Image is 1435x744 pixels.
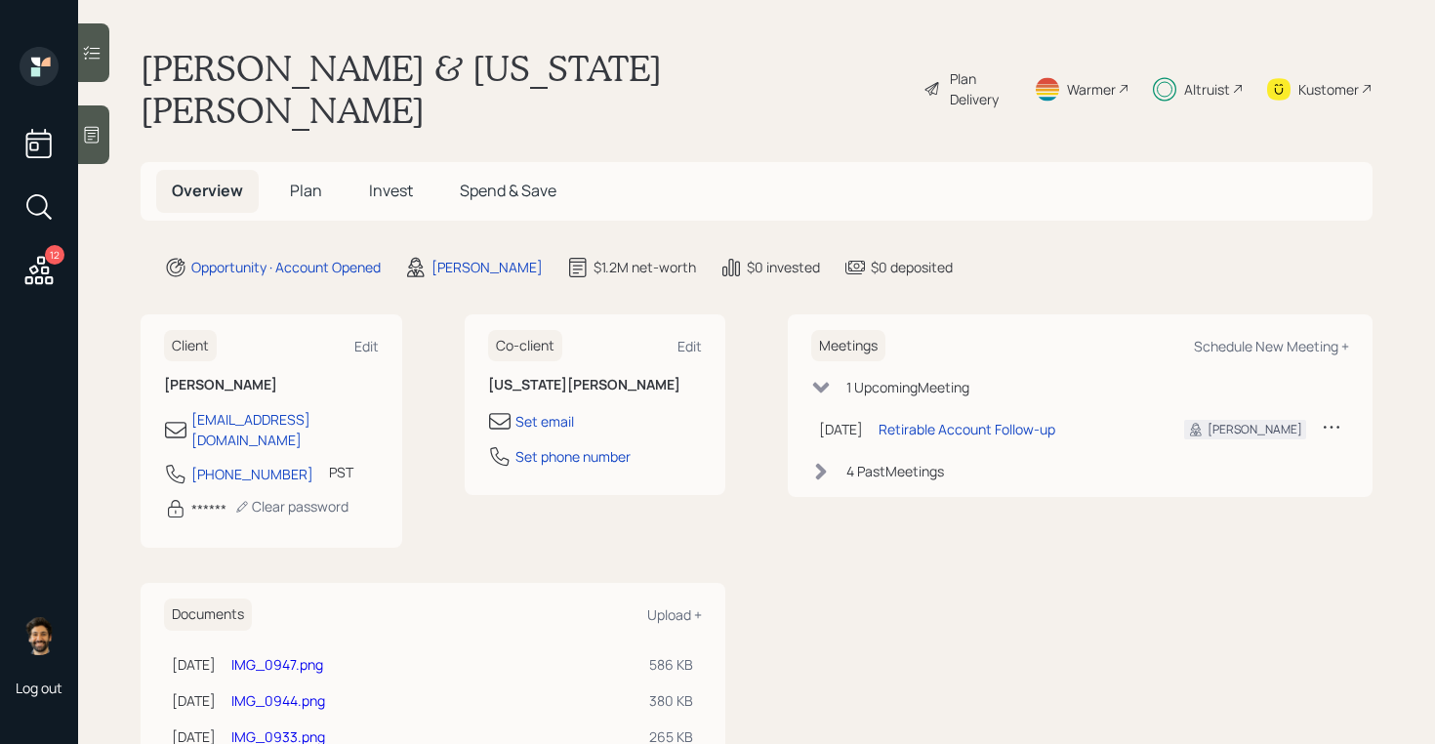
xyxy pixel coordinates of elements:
div: $1.2M net-worth [594,257,696,277]
div: Opportunity · Account Opened [191,257,381,277]
div: Clear password [234,497,348,516]
h1: [PERSON_NAME] & [US_STATE][PERSON_NAME] [141,47,908,131]
div: $0 deposited [871,257,953,277]
div: [PHONE_NUMBER] [191,464,313,484]
div: [PERSON_NAME] [1208,421,1302,438]
div: $0 invested [747,257,820,277]
div: 380 KB [649,690,694,711]
div: Altruist [1184,79,1230,100]
div: Retirable Account Follow-up [879,419,1055,439]
h6: Client [164,330,217,362]
div: Edit [354,337,379,355]
span: Invest [369,180,413,201]
div: 1 Upcoming Meeting [846,377,969,397]
div: 4 Past Meeting s [846,461,944,481]
div: Edit [677,337,702,355]
div: [EMAIL_ADDRESS][DOMAIN_NAME] [191,409,379,450]
span: Plan [290,180,322,201]
div: [DATE] [819,419,863,439]
div: [DATE] [172,654,216,675]
h6: Meetings [811,330,885,362]
h6: Co-client [488,330,562,362]
a: IMG_0947.png [231,655,323,674]
div: Set phone number [515,446,631,467]
div: Schedule New Meeting + [1194,337,1349,355]
div: [PERSON_NAME] [431,257,543,277]
div: PST [329,462,353,482]
h6: Documents [164,599,252,631]
div: 12 [45,245,64,265]
div: 586 KB [649,654,694,675]
h6: [PERSON_NAME] [164,377,379,393]
div: Kustomer [1298,79,1359,100]
div: Plan Delivery [950,68,1010,109]
div: [DATE] [172,690,216,711]
img: eric-schwartz-headshot.png [20,616,59,655]
span: Overview [172,180,243,201]
div: Log out [16,679,62,697]
div: Upload + [647,605,702,624]
div: Set email [515,411,574,432]
div: Warmer [1067,79,1116,100]
span: Spend & Save [460,180,556,201]
a: IMG_0944.png [231,691,325,710]
h6: [US_STATE][PERSON_NAME] [488,377,703,393]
